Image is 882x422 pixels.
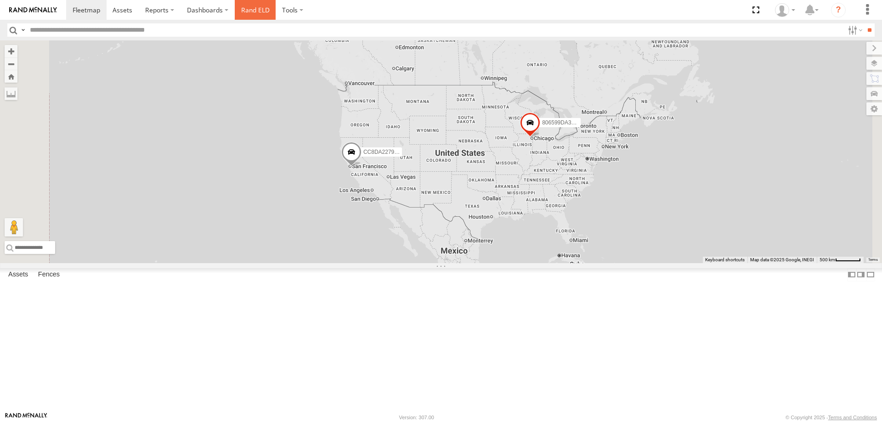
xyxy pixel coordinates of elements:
button: Map Scale: 500 km per 52 pixels [817,257,864,263]
span: 806599DA3F04 [542,119,581,126]
label: Search Query [19,23,27,37]
button: Drag Pegman onto the map to open Street View [5,218,23,236]
img: rand-logo.svg [9,7,57,13]
label: Assets [4,268,33,281]
div: © Copyright 2025 - [786,415,877,420]
label: Fences [34,268,64,281]
button: Zoom out [5,57,17,70]
label: Dock Summary Table to the Left [847,268,856,281]
a: Terms (opens in new tab) [868,258,878,262]
span: Map data ©2025 Google, INEGI [750,257,814,262]
a: Terms and Conditions [828,415,877,420]
a: Visit our Website [5,413,47,422]
span: 500 km [820,257,835,262]
label: Map Settings [866,102,882,115]
i: ? [831,3,846,17]
div: Version: 307.00 [399,415,434,420]
label: Dock Summary Table to the Right [856,268,865,281]
label: Hide Summary Table [866,268,875,281]
button: Zoom in [5,45,17,57]
button: Keyboard shortcuts [705,257,745,263]
div: Dan Bensfield [772,3,798,17]
button: Zoom Home [5,70,17,83]
label: Measure [5,87,17,100]
span: CC8DA2279C48 [363,149,404,155]
label: Search Filter Options [844,23,864,37]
